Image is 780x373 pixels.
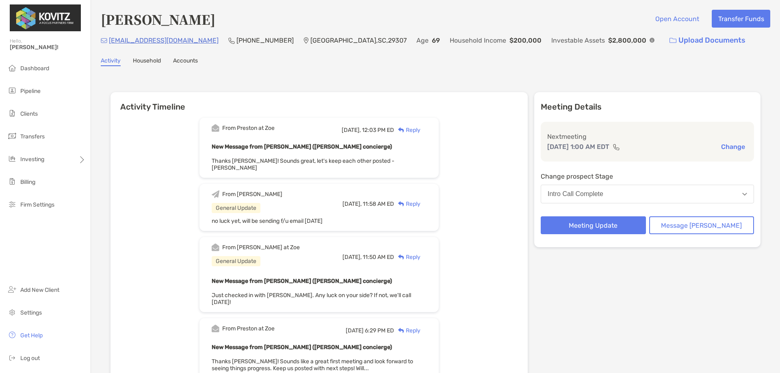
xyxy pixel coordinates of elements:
p: [PHONE_NUMBER] [236,35,294,45]
img: investing icon [7,154,17,164]
p: $200,000 [509,35,542,45]
span: Get Help [20,332,43,339]
p: $2,800,000 [608,35,646,45]
div: Reply [394,326,420,335]
span: Add New Client [20,287,59,293]
b: New Message from [PERSON_NAME] ([PERSON_NAME] concierge) [212,278,392,285]
button: Meeting Update [541,216,646,234]
img: Event icon [212,325,219,332]
span: Thanks [PERSON_NAME]! Sounds like a great first meeting and look forward to seeing things progres... [212,358,413,372]
span: Billing [20,179,35,185]
p: Household Income [450,35,506,45]
img: firm-settings icon [7,199,17,209]
p: Meeting Details [541,102,754,112]
p: Change prospect Stage [541,171,754,181]
span: Pipeline [20,88,41,95]
span: Settings [20,309,42,316]
h4: [PERSON_NAME] [101,10,215,28]
span: [DATE], [342,127,361,134]
img: Event icon [212,190,219,198]
div: Reply [394,200,420,208]
div: From Preston at Zoe [222,325,275,332]
button: Open Account [649,10,705,28]
a: Activity [101,57,121,66]
img: dashboard icon [7,63,17,73]
button: Change [719,142,747,151]
p: Next meeting [547,132,747,142]
p: [GEOGRAPHIC_DATA] , SC , 29307 [310,35,407,45]
span: Clients [20,110,38,117]
div: Intro Call Complete [548,190,603,198]
img: communication type [613,144,620,150]
img: Info Icon [650,38,654,43]
img: add_new_client icon [7,285,17,294]
h6: Activity Timeline [110,92,528,112]
span: 12:03 PM ED [362,127,394,134]
p: [DATE] 1:00 AM EDT [547,142,609,152]
span: Firm Settings [20,201,54,208]
span: [DATE], [342,201,362,207]
div: General Update [212,256,260,266]
button: Intro Call Complete [541,185,754,203]
img: Zoe Logo [10,3,81,32]
img: Open dropdown arrow [742,193,747,196]
span: Thanks [PERSON_NAME]! Sounds great, let's keep each other posted -[PERSON_NAME] [212,157,394,171]
img: clients icon [7,108,17,118]
img: get-help icon [7,330,17,340]
img: Event icon [212,244,219,251]
img: Reply icon [398,127,404,133]
span: 11:58 AM ED [363,201,394,207]
a: Household [133,57,161,66]
img: pipeline icon [7,86,17,95]
img: Reply icon [398,254,404,260]
span: no luck yet, will be sending f/u email [DATE] [212,218,323,224]
a: Upload Documents [664,32,751,49]
img: billing icon [7,177,17,186]
div: From [PERSON_NAME] at Zoe [222,244,300,251]
img: logout icon [7,353,17,362]
span: [PERSON_NAME]! [10,44,86,51]
div: Reply [394,126,420,134]
div: From Preston at Zoe [222,125,275,132]
p: Age [416,35,429,45]
img: Event icon [212,124,219,132]
div: From [PERSON_NAME] [222,191,282,198]
span: Log out [20,355,40,362]
div: General Update [212,203,260,213]
b: New Message from [PERSON_NAME] ([PERSON_NAME] concierge) [212,143,392,150]
span: Just checked in with [PERSON_NAME]. Any luck on your side? If not, we'll call [DATE]! [212,292,411,306]
img: Reply icon [398,328,404,333]
span: Dashboard [20,65,49,72]
b: New Message from [PERSON_NAME] ([PERSON_NAME] concierge) [212,344,392,351]
p: Investable Assets [551,35,605,45]
span: Investing [20,156,44,163]
img: Email Icon [101,38,107,43]
img: Reply icon [398,201,404,207]
img: Phone Icon [228,37,235,44]
img: settings icon [7,307,17,317]
span: Transfers [20,133,45,140]
span: [DATE] [346,327,364,334]
button: Transfer Funds [712,10,770,28]
button: Message [PERSON_NAME] [649,216,754,234]
span: [DATE], [342,254,362,261]
p: [EMAIL_ADDRESS][DOMAIN_NAME] [109,35,219,45]
a: Accounts [173,57,198,66]
p: 69 [432,35,440,45]
span: 6:29 PM ED [365,327,394,334]
img: Location Icon [303,37,309,44]
img: button icon [669,38,676,43]
img: transfers icon [7,131,17,141]
div: Reply [394,253,420,261]
span: 11:50 AM ED [363,254,394,261]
